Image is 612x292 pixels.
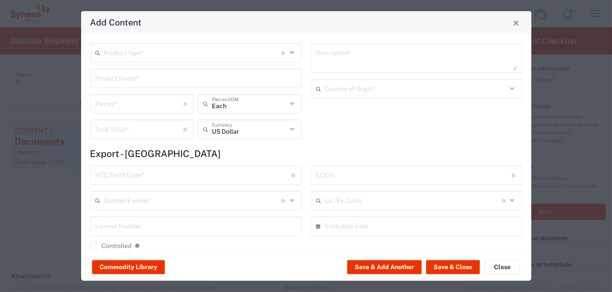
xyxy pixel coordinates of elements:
button: Save & Close [426,260,480,274]
label: Controlled [90,243,132,250]
h4: Add Content [90,16,141,29]
button: Close [485,260,520,274]
button: Commodity Library [92,260,165,274]
button: Save & Add Another [347,260,422,274]
h4: Export - [GEOGRAPHIC_DATA] [90,149,522,160]
button: Close [510,17,522,29]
